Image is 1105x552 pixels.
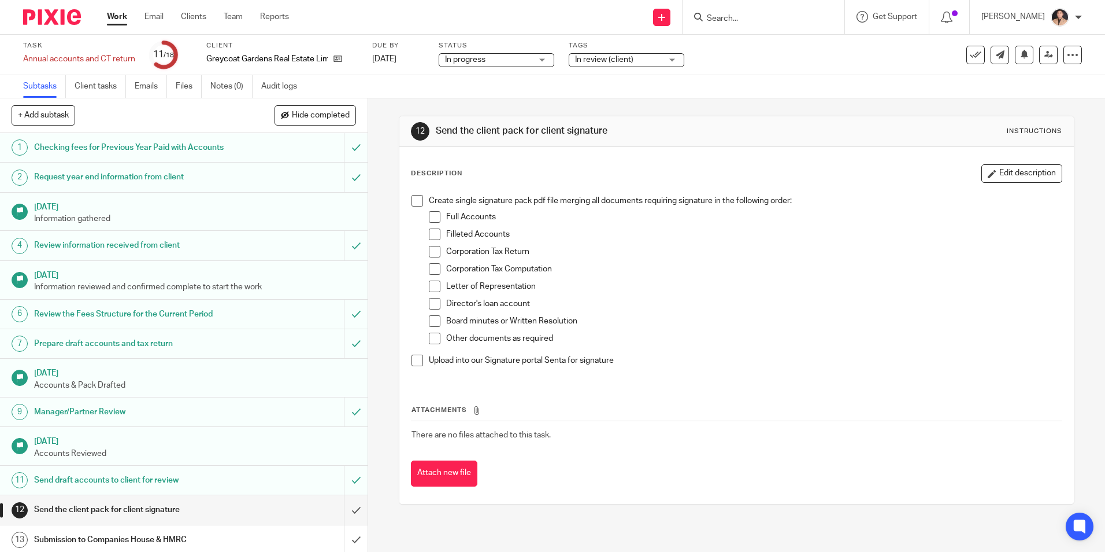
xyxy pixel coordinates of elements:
[981,164,1062,183] button: Edit description
[34,380,357,391] p: Accounts & Pack Drafted
[12,170,28,186] div: 2
[446,298,1061,310] p: Director's loan account
[1051,8,1069,27] img: Nikhil%20(2).jpg
[439,41,554,50] label: Status
[181,11,206,23] a: Clients
[292,111,350,120] span: Hide completed
[12,306,28,322] div: 6
[569,41,684,50] label: Tags
[12,502,28,518] div: 12
[261,75,306,98] a: Audit logs
[575,56,633,64] span: In review (client)
[411,407,467,413] span: Attachments
[34,433,357,447] h1: [DATE]
[75,75,126,98] a: Client tasks
[12,105,75,125] button: + Add subtask
[981,11,1045,23] p: [PERSON_NAME]
[34,281,357,293] p: Information reviewed and confirmed complete to start the work
[429,195,1061,207] p: Create single signature pack pdf file merging all documents requiring signature in the following ...
[873,13,917,21] span: Get Support
[206,41,358,50] label: Client
[23,53,135,65] div: Annual accounts and CT return
[34,198,357,213] h1: [DATE]
[34,365,357,379] h1: [DATE]
[12,139,28,156] div: 1
[446,315,1061,327] p: Board minutes or Written Resolution
[12,404,28,420] div: 9
[446,333,1061,344] p: Other documents as required
[34,531,233,549] h1: Submission to Companies House & HMRC
[12,472,28,488] div: 11
[445,56,485,64] span: In progress
[34,306,233,323] h1: Review the Fees Structure for the Current Period
[34,168,233,186] h1: Request year end information from client
[206,53,328,65] p: Greycoat Gardens Real Estate Limited
[23,9,81,25] img: Pixie
[12,336,28,352] div: 7
[135,75,167,98] a: Emails
[107,11,127,23] a: Work
[260,11,289,23] a: Reports
[372,55,396,63] span: [DATE]
[411,169,462,178] p: Description
[34,448,357,459] p: Accounts Reviewed
[153,48,174,61] div: 11
[411,431,551,439] span: There are no files attached to this task.
[144,11,164,23] a: Email
[446,246,1061,257] p: Corporation Tax Return
[34,501,233,518] h1: Send the client pack for client signature
[34,403,233,421] h1: Manager/Partner Review
[23,41,135,50] label: Task
[34,139,233,156] h1: Checking fees for Previous Year Paid with Accounts
[164,52,174,58] small: /18
[34,237,233,254] h1: Review information received from client
[372,41,424,50] label: Due by
[34,472,233,489] h1: Send draft accounts to client for review
[34,267,357,281] h1: [DATE]
[12,532,28,548] div: 13
[12,238,28,254] div: 4
[176,75,202,98] a: Files
[411,122,429,141] div: 12
[446,263,1061,275] p: Corporation Tax Computation
[210,75,253,98] a: Notes (0)
[446,229,1061,240] p: Filleted Accounts
[23,75,66,98] a: Subtasks
[706,14,810,24] input: Search
[34,335,233,352] h1: Prepare draft accounts and tax return
[429,355,1061,366] p: Upload into our Signature portal Senta for signature
[446,211,1061,223] p: Full Accounts
[411,461,477,487] button: Attach new file
[436,125,761,137] h1: Send the client pack for client signature
[34,213,357,225] p: Information gathered
[275,105,356,125] button: Hide completed
[224,11,243,23] a: Team
[1007,127,1062,136] div: Instructions
[446,281,1061,292] p: Letter of Representation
